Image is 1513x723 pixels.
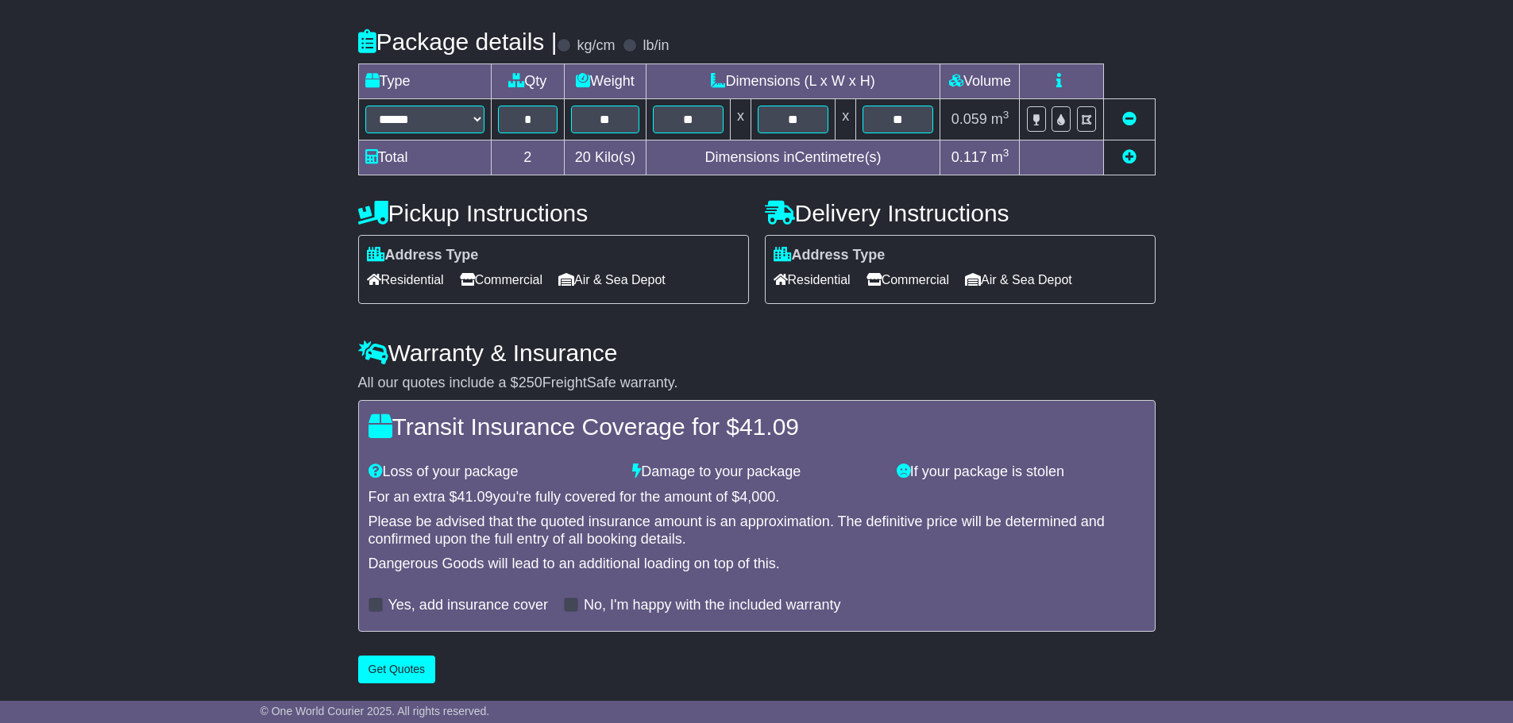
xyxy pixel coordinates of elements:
h4: Warranty & Insurance [358,340,1156,366]
div: Loss of your package [361,463,625,481]
sup: 3 [1003,147,1009,159]
div: All our quotes include a $ FreightSafe warranty. [358,375,1156,392]
td: x [836,98,856,140]
h4: Delivery Instructions [765,200,1156,226]
span: 0.117 [951,149,987,165]
div: Please be advised that the quoted insurance amount is an approximation. The definitive price will... [369,513,1145,548]
sup: 3 [1003,109,1009,121]
label: No, I'm happy with the included warranty [584,597,841,614]
span: Commercial [867,267,949,292]
span: m [991,111,1009,127]
span: 20 [575,149,591,165]
a: Remove this item [1122,111,1137,127]
td: Dimensions in Centimetre(s) [646,140,940,175]
span: 0.059 [951,111,987,127]
span: Residential [367,267,444,292]
td: Weight [565,63,646,98]
label: Address Type [367,247,479,264]
div: Dangerous Goods will lead to an additional loading on top of this. [369,556,1145,573]
span: m [991,149,1009,165]
h4: Transit Insurance Coverage for $ [369,413,1145,440]
span: © One World Courier 2025. All rights reserved. [261,705,490,717]
label: kg/cm [577,37,615,55]
label: Address Type [774,247,886,264]
td: 2 [491,140,565,175]
span: 4,000 [739,489,775,505]
h4: Package details | [358,29,558,55]
span: 41.09 [739,413,799,440]
button: Get Quotes [358,656,436,683]
div: Damage to your package [624,463,889,481]
label: Yes, add insurance cover [388,597,548,614]
td: x [730,98,751,140]
div: For an extra $ you're fully covered for the amount of $ . [369,489,1145,506]
div: If your package is stolen [889,463,1153,481]
td: Kilo(s) [565,140,646,175]
span: 250 [519,375,542,390]
td: Total [358,140,491,175]
td: Type [358,63,491,98]
td: Volume [940,63,1020,98]
h4: Pickup Instructions [358,200,749,226]
span: 41.09 [457,489,493,505]
span: Residential [774,267,851,292]
span: Commercial [460,267,542,292]
td: Dimensions (L x W x H) [646,63,940,98]
span: Air & Sea Depot [558,267,666,292]
td: Qty [491,63,565,98]
label: lb/in [643,37,669,55]
span: Air & Sea Depot [965,267,1072,292]
a: Add new item [1122,149,1137,165]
